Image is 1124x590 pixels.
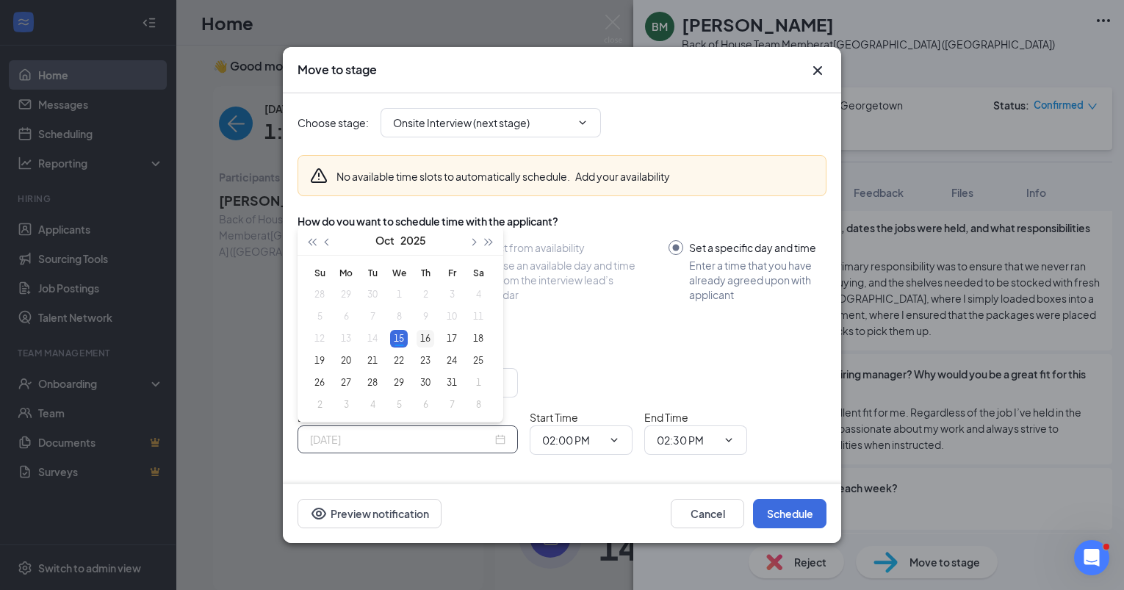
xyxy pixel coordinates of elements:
[359,394,386,416] td: 2025-11-04
[753,499,826,528] button: Schedule
[443,374,461,392] div: 31
[337,396,355,414] div: 3
[469,396,487,414] div: 8
[465,394,491,416] td: 2025-11-08
[469,374,487,392] div: 1
[1074,540,1109,575] iframe: Intercom live chat
[465,372,491,394] td: 2025-11-01
[311,396,328,414] div: 2
[809,62,826,79] button: Close
[333,394,359,416] td: 2025-11-03
[386,262,412,284] th: We
[359,372,386,394] td: 2025-10-28
[439,328,465,350] td: 2025-10-17
[417,330,434,348] div: 16
[657,432,717,448] input: End time
[364,396,381,414] div: 4
[364,352,381,370] div: 21
[306,394,333,416] td: 2025-11-02
[386,350,412,372] td: 2025-10-22
[310,431,492,447] input: Oct 15, 2025
[337,352,355,370] div: 20
[412,350,439,372] td: 2025-10-23
[465,328,491,350] td: 2025-10-18
[439,262,465,284] th: Fr
[306,350,333,372] td: 2025-10-19
[336,169,670,184] div: No available time slots to automatically schedule.
[386,328,412,350] td: 2025-10-15
[809,62,826,79] svg: Cross
[390,374,408,392] div: 29
[671,499,744,528] button: Cancel
[439,394,465,416] td: 2025-11-07
[375,226,395,255] button: Oct
[575,169,670,184] button: Add your availability
[723,434,735,446] svg: ChevronDown
[469,352,487,370] div: 25
[311,352,328,370] div: 19
[310,505,328,522] svg: Eye
[443,352,461,370] div: 24
[439,350,465,372] td: 2025-10-24
[412,328,439,350] td: 2025-10-16
[333,372,359,394] td: 2025-10-27
[400,226,426,255] button: 2025
[298,62,377,78] h3: Move to stage
[417,396,434,414] div: 6
[333,262,359,284] th: Mo
[417,352,434,370] div: 23
[465,262,491,284] th: Sa
[306,262,333,284] th: Su
[417,374,434,392] div: 30
[337,374,355,392] div: 27
[644,411,688,424] span: End Time
[390,352,408,370] div: 22
[412,262,439,284] th: Th
[443,330,461,348] div: 17
[577,117,588,129] svg: ChevronDown
[542,432,602,448] input: Start time
[386,394,412,416] td: 2025-11-05
[298,499,442,528] button: Preview notificationEye
[364,374,381,392] div: 28
[608,434,620,446] svg: ChevronDown
[298,214,826,229] div: How do you want to schedule time with the applicant?
[306,372,333,394] td: 2025-10-26
[530,411,578,424] span: Start Time
[298,115,369,131] span: Choose stage :
[310,167,328,184] svg: Warning
[412,372,439,394] td: 2025-10-30
[439,372,465,394] td: 2025-10-31
[311,374,328,392] div: 26
[386,372,412,394] td: 2025-10-29
[465,350,491,372] td: 2025-10-25
[333,350,359,372] td: 2025-10-20
[443,396,461,414] div: 7
[359,350,386,372] td: 2025-10-21
[412,394,439,416] td: 2025-11-06
[390,330,408,348] div: 15
[469,330,487,348] div: 18
[359,262,386,284] th: Tu
[390,396,408,414] div: 5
